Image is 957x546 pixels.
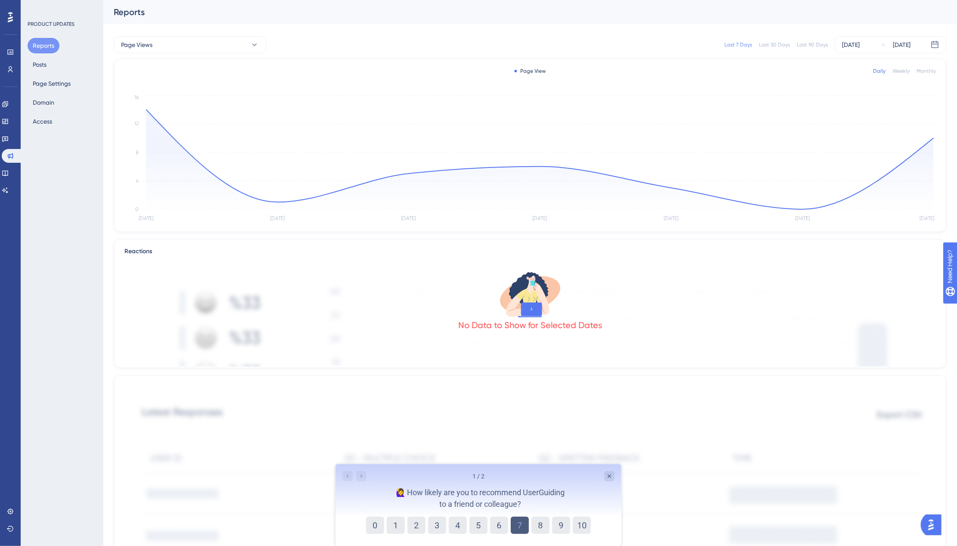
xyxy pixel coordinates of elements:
tspan: 12 [134,121,139,127]
div: Daily [873,68,886,74]
div: Monthly [917,68,936,74]
button: Posts [28,57,52,72]
button: Page Settings [28,76,76,91]
div: Page View [515,68,546,74]
button: Page Views [114,36,266,53]
tspan: 0 [135,206,139,212]
tspan: [DATE] [533,216,547,222]
tspan: 4 [136,178,139,184]
div: Last 30 Days [759,41,790,48]
div: No Data to Show for Selected Dates [458,319,602,331]
button: Reports [28,38,59,53]
div: Reactions [124,246,936,257]
button: Access [28,114,57,129]
div: [DATE] [893,40,910,50]
div: PRODUCT UPDATES [28,21,75,28]
div: Last 90 Days [797,41,828,48]
tspan: [DATE] [664,216,678,222]
tspan: [DATE] [795,216,810,222]
tspan: [DATE] [139,216,153,222]
span: Need Help? [20,2,54,12]
iframe: UserGuiding AI Assistant Launcher [921,512,947,538]
button: Domain [28,95,59,110]
span: Page Views [121,40,152,50]
iframe: UserGuiding Survey [336,464,621,546]
tspan: 8 [136,149,139,155]
div: Reports [114,6,925,18]
tspan: [DATE] [270,216,285,222]
tspan: 16 [134,94,139,100]
div: Weekly [892,68,910,74]
tspan: [DATE] [401,216,416,222]
tspan: [DATE] [920,216,935,222]
div: [DATE] [842,40,860,50]
div: Last 7 Days [724,41,752,48]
